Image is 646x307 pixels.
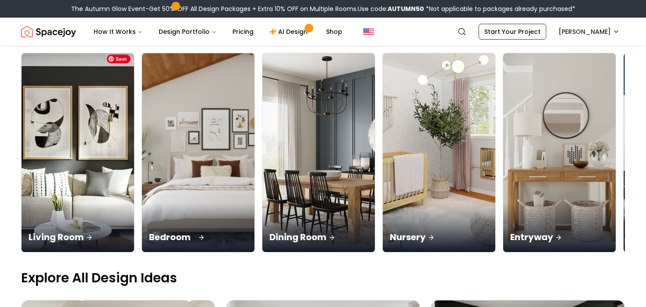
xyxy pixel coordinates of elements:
[139,48,258,257] img: Bedroom
[262,53,375,252] a: Dining RoomDining Room
[152,23,224,40] button: Design Portfolio
[29,231,127,243] p: Living Room
[142,53,255,252] a: BedroomBedroom
[21,270,625,286] p: Explore All Design Ideas
[382,53,496,252] a: NurseryNursery
[363,26,374,37] img: United States
[262,23,317,40] a: AI Design
[21,18,625,46] nav: Global
[388,4,424,13] b: AUTUMN50
[269,231,368,243] p: Dining Room
[87,23,349,40] nav: Main
[107,55,131,63] span: Save
[503,53,616,252] img: Entryway
[21,23,76,40] a: Spacejoy
[390,231,488,243] p: Nursery
[510,231,609,243] p: Entryway
[424,4,575,13] span: *Not applicable to packages already purchased*
[262,53,375,252] img: Dining Room
[383,53,495,252] img: Nursery
[22,53,134,252] img: Living Room
[503,53,616,252] a: EntrywayEntryway
[149,231,247,243] p: Bedroom
[87,23,150,40] button: How It Works
[21,53,134,252] a: Living RoomLiving Room
[358,4,424,13] span: Use code:
[21,23,76,40] img: Spacejoy Logo
[553,24,625,40] button: [PERSON_NAME]
[225,23,261,40] a: Pricing
[319,23,349,40] a: Shop
[71,4,575,13] div: The Autumn Glow Event-Get 50% OFF All Design Packages + Extra 10% OFF on Multiple Rooms.
[479,24,546,40] a: Start Your Project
